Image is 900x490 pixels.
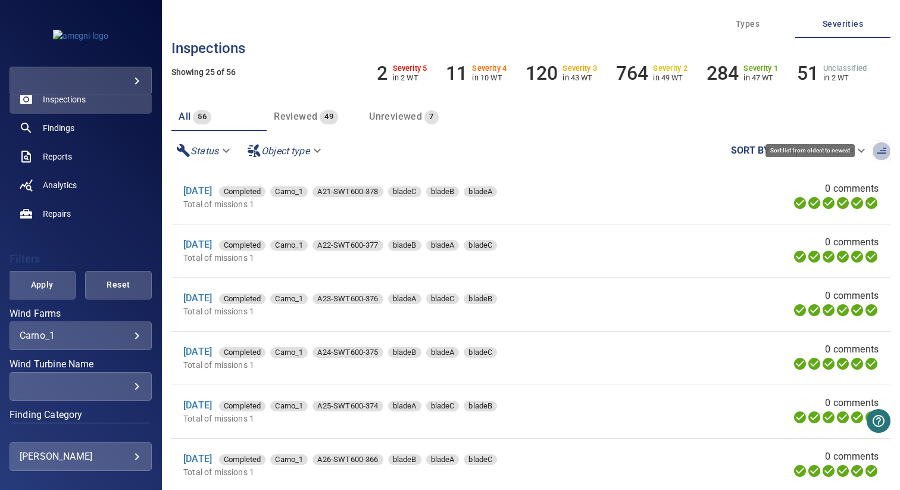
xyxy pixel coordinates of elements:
[464,347,497,358] span: bladeC
[43,122,74,134] span: Findings
[464,186,497,198] span: bladeA
[10,423,152,451] div: Finding Category
[864,357,879,371] svg: Classification 100%
[426,294,460,304] div: bladeC
[183,198,646,210] p: Total of missions 1
[821,357,836,371] svg: Selecting 100%
[270,400,308,412] span: Carno_1
[183,346,212,357] a: [DATE]
[8,271,75,299] button: Apply
[388,347,421,358] div: bladeB
[100,277,137,292] span: Reset
[823,73,867,82] p: in 2 WT
[388,293,421,305] span: bladeA
[426,239,460,251] span: bladeA
[53,30,108,42] img: amegni-logo
[464,239,497,251] span: bladeC
[388,239,421,251] span: bladeB
[836,357,850,371] svg: ML Processing 100%
[825,289,879,303] span: 0 comments
[10,322,152,350] div: Wind Farms
[424,110,438,124] span: 7
[183,305,646,317] p: Total of missions 1
[10,199,152,228] a: repairs noActive
[797,62,867,85] li: Severity Unclassified
[312,347,383,358] span: A24-SWT600-375
[707,62,739,85] h6: 284
[183,466,646,478] p: Total of missions 1
[464,454,497,466] span: bladeC
[43,93,86,105] span: Inspections
[171,141,237,161] div: Status
[219,239,265,251] span: Completed
[179,111,190,122] span: All
[807,410,821,425] svg: Data Formatted 100%
[821,410,836,425] svg: Selecting 100%
[43,208,71,220] span: Repairs
[183,453,212,464] a: [DATE]
[464,186,497,197] div: bladeA
[464,454,497,465] div: bladeC
[388,454,421,466] span: bladeB
[20,447,142,466] div: [PERSON_NAME]
[807,249,821,264] svg: Data Formatted 100%
[864,410,879,425] svg: Classification 100%
[320,110,338,124] span: 49
[10,85,152,114] a: inspections active
[377,62,427,85] li: Severity 5
[312,454,383,465] div: A26-SWT600-366
[821,464,836,478] svg: Selecting 100%
[388,454,421,465] div: bladeB
[312,239,383,251] span: A22-SWT600-377
[312,454,383,466] span: A26-SWT600-366
[219,454,265,466] span: Completed
[10,253,152,265] h4: Filters
[183,239,212,250] a: [DATE]
[388,401,421,411] div: bladeA
[653,73,687,82] p: in 49 WT
[85,271,152,299] button: Reset
[219,347,265,358] span: Completed
[183,400,212,411] a: [DATE]
[270,454,308,466] span: Carno_1
[426,347,460,358] span: bladeA
[464,294,497,304] div: bladeB
[10,142,152,171] a: reports noActive
[464,400,497,412] span: bladeB
[836,196,850,210] svg: ML Processing 100%
[312,240,383,251] div: A22-SWT600-377
[270,239,308,251] span: Carno_1
[274,111,317,122] span: Reviewed
[825,235,879,249] span: 0 comments
[793,196,807,210] svg: Uploading 100%
[171,68,890,77] h5: Showing 25 of 56
[821,249,836,264] svg: Selecting 100%
[270,240,308,251] div: Carno_1
[821,196,836,210] svg: Selecting 100%
[219,400,265,412] span: Completed
[219,294,265,304] div: Completed
[393,73,427,82] p: in 2 WT
[616,62,648,85] h6: 764
[426,454,460,465] div: bladeA
[472,73,507,82] p: in 10 WT
[850,303,864,317] svg: Matching 100%
[562,64,597,73] h6: Severity 3
[446,62,467,85] h6: 11
[270,293,308,305] span: Carno_1
[825,342,879,357] span: 0 comments
[388,240,421,251] div: bladeB
[388,294,421,304] div: bladeA
[10,171,152,199] a: analytics noActive
[807,464,821,478] svg: Data Formatted 100%
[219,186,265,198] span: Completed
[616,62,687,85] li: Severity 2
[793,410,807,425] svg: Uploading 100%
[426,454,460,466] span: bladeA
[793,249,807,264] svg: Uploading 100%
[270,347,308,358] div: Carno_1
[393,64,427,73] h6: Severity 5
[464,240,497,251] div: bladeC
[864,249,879,264] svg: Classification 100%
[464,401,497,411] div: bladeB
